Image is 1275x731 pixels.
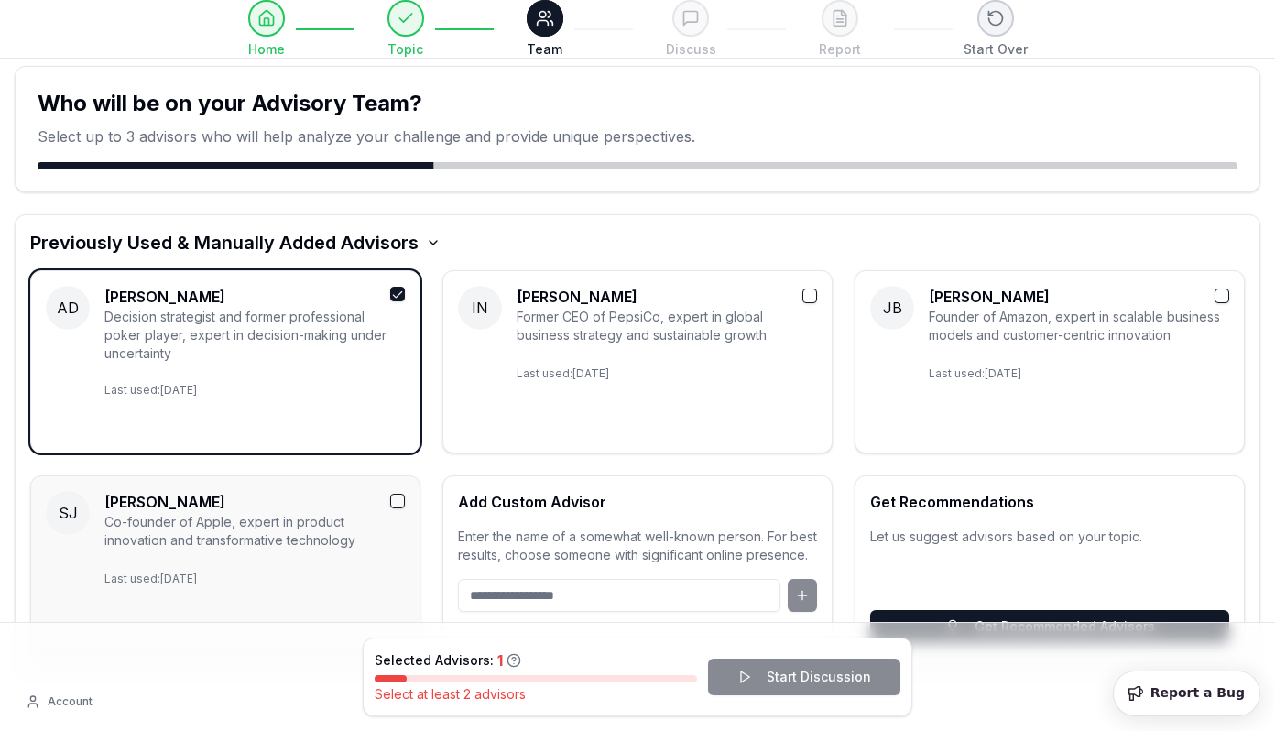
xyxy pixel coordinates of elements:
h3: [PERSON_NAME] [104,286,405,308]
div: Decision strategist and former professional poker player, expert in decision-making under uncerta... [104,308,405,361]
h3: [PERSON_NAME] [517,286,817,308]
span: AD [46,286,90,330]
span: JB [870,286,914,330]
p: Last used: [DATE] [517,359,817,381]
span: Select at least 2 advisors [375,686,526,702]
div: Former CEO of PepsiCo, expert in global business strategy and sustainable growth [517,308,817,344]
span: Home [248,40,285,59]
span: Report [819,40,861,59]
p: Last used: [DATE] [104,564,405,586]
span: Start Over [964,40,1028,59]
p: Let us suggest advisors based on your topic. [870,528,1229,546]
span: Team [527,40,562,59]
span: SJ [46,491,90,535]
span: IN [458,286,502,330]
p: Enter the name of a somewhat well-known person. For best results, choose someone with significant... [458,528,817,564]
span: Discuss [666,40,716,59]
div: Founder of Amazon, expert in scalable business models and customer-centric innovation [929,308,1229,344]
p: Select up to 3 advisors who will help analyze your challenge and provide unique perspectives. [38,125,1237,147]
span: Topic [387,40,423,59]
button: Account [15,687,104,716]
p: Last used: [DATE] [104,376,405,398]
h3: [PERSON_NAME] [104,491,405,513]
h3: Add Custom Advisor [458,491,817,513]
h1: Who will be on your Advisory Team? [38,89,1237,118]
h2: Previously Used & Manually Added Advisors [30,230,419,256]
h3: [PERSON_NAME] [929,286,1229,308]
h3: Get Recommendations [870,491,1229,513]
span: Account [48,694,93,709]
button: Get Recommended Advisors [870,610,1229,643]
div: Co-founder of Apple, expert in product innovation and transformative technology [104,513,405,550]
span: Selected Advisors: [375,651,494,670]
p: Last used: [DATE] [929,359,1229,381]
span: 1 [497,649,503,671]
button: Previously Used & Manually Added Advisors [30,230,441,256]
